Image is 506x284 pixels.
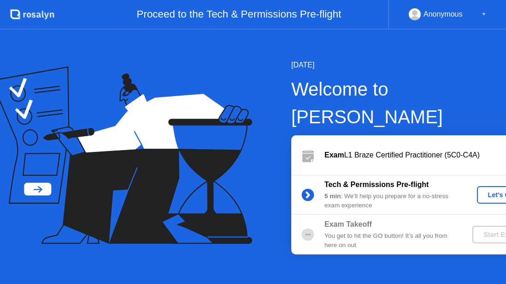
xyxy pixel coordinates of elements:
[324,193,341,199] b: 5 min
[324,181,429,188] b: Tech & Permissions Pre-flight
[324,231,457,250] div: You get to hit the GO button! It’s all you from here on out
[324,220,372,228] b: Exam Takeoff
[482,8,486,20] div: ▼
[324,151,344,159] b: Exam
[424,8,463,20] div: Anonymous
[324,192,457,211] div: : We’ll help you prepare for a no-stress exam experience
